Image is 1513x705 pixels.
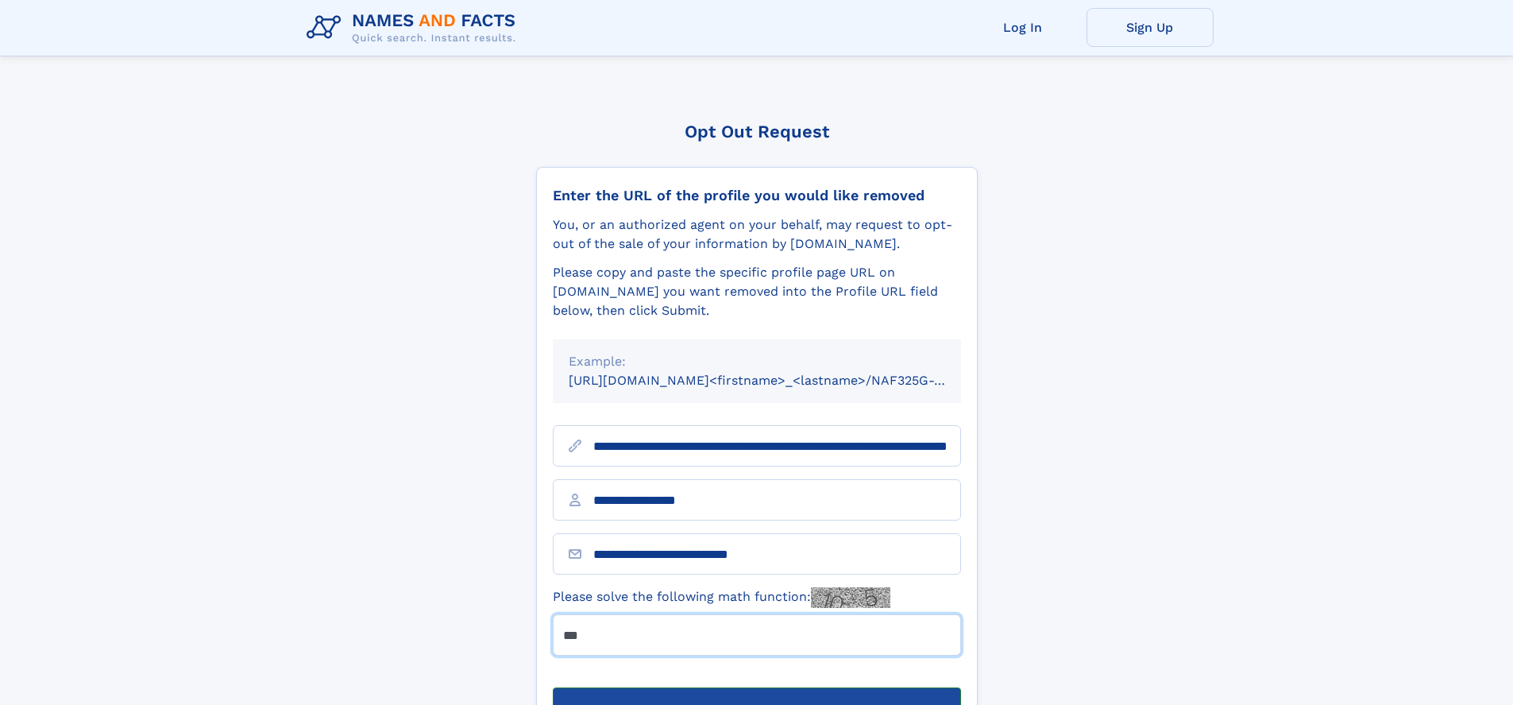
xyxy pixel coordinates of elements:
[553,263,961,320] div: Please copy and paste the specific profile page URL on [DOMAIN_NAME] you want removed into the Pr...
[553,187,961,204] div: Enter the URL of the profile you would like removed
[300,6,529,49] img: Logo Names and Facts
[536,122,978,141] div: Opt Out Request
[1087,8,1214,47] a: Sign Up
[569,373,991,388] small: [URL][DOMAIN_NAME]<firstname>_<lastname>/NAF325G-xxxxxxxx
[569,352,945,371] div: Example:
[959,8,1087,47] a: Log In
[553,587,890,608] label: Please solve the following math function:
[553,215,961,254] div: You, or an authorized agent on your behalf, may request to opt-out of the sale of your informatio...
